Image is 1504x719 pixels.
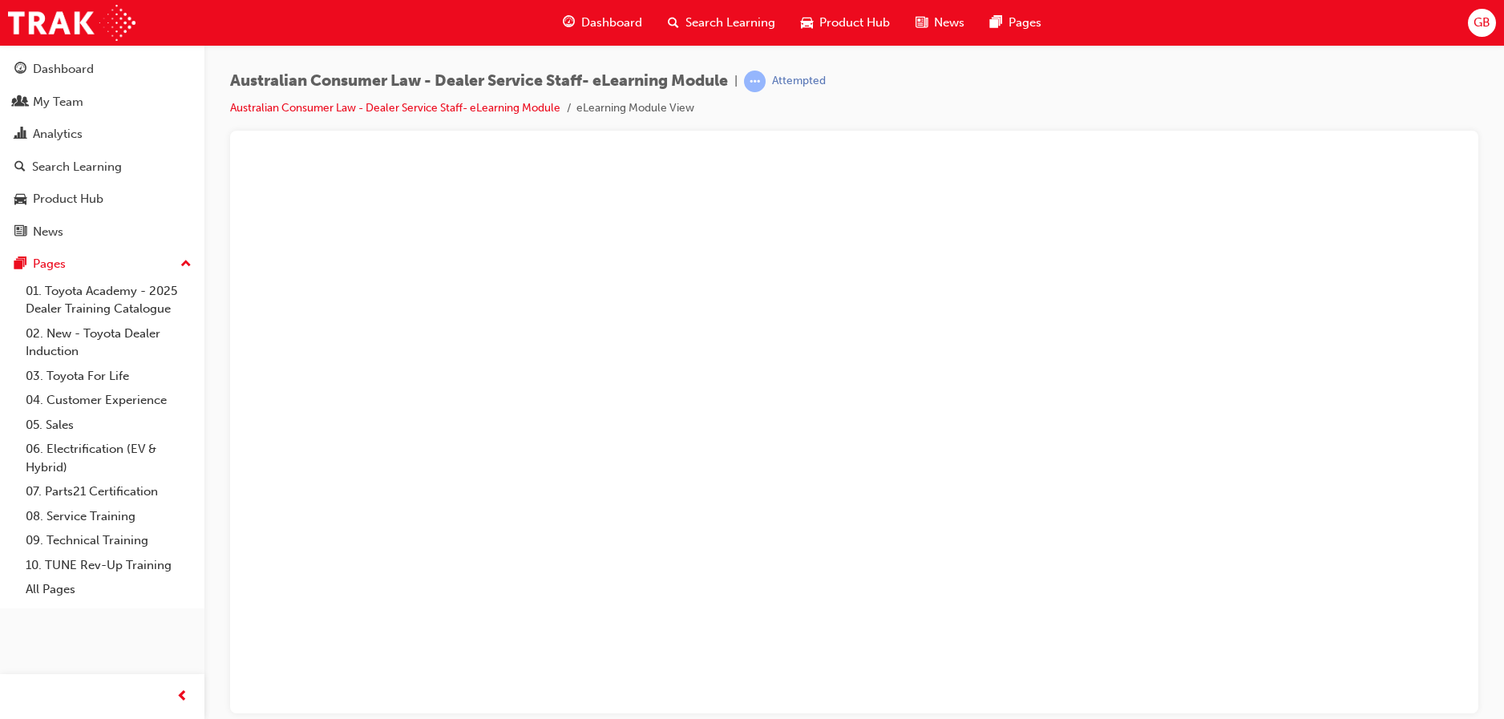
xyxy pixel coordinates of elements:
a: 03. Toyota For Life [19,364,198,389]
span: news-icon [916,13,928,33]
span: guage-icon [563,13,575,33]
a: All Pages [19,577,198,602]
div: Analytics [33,125,83,143]
a: Product Hub [6,184,198,214]
a: 06. Electrification (EV & Hybrid) [19,437,198,479]
span: Search Learning [685,14,775,32]
a: 10. TUNE Rev-Up Training [19,553,198,578]
a: News [6,217,198,247]
a: 07. Parts21 Certification [19,479,198,504]
div: Product Hub [33,190,103,208]
a: 05. Sales [19,413,198,438]
span: learningRecordVerb_ATTEMPT-icon [744,71,766,92]
a: search-iconSearch Learning [655,6,788,39]
a: pages-iconPages [977,6,1054,39]
span: GB [1474,14,1490,32]
a: 04. Customer Experience [19,388,198,413]
button: DashboardMy TeamAnalyticsSearch LearningProduct HubNews [6,51,198,249]
span: prev-icon [176,687,188,707]
span: News [934,14,964,32]
span: car-icon [801,13,813,33]
a: My Team [6,87,198,117]
button: Pages [6,249,198,279]
a: 09. Technical Training [19,528,198,553]
span: guage-icon [14,63,26,77]
a: guage-iconDashboard [550,6,655,39]
a: 01. Toyota Academy - 2025 Dealer Training Catalogue [19,279,198,321]
span: pages-icon [14,257,26,272]
span: car-icon [14,192,26,207]
a: 02. New - Toyota Dealer Induction [19,321,198,364]
img: Trak [8,5,135,41]
span: up-icon [180,254,192,275]
div: Attempted [772,74,826,89]
div: News [33,223,63,241]
li: eLearning Module View [576,99,694,118]
span: Pages [1009,14,1041,32]
div: Dashboard [33,60,94,79]
div: My Team [33,93,83,111]
span: people-icon [14,95,26,110]
span: Australian Consumer Law - Dealer Service Staff- eLearning Module [230,72,728,91]
span: Dashboard [581,14,642,32]
a: 08. Service Training [19,504,198,529]
div: Search Learning [32,158,122,176]
span: | [734,72,738,91]
a: Analytics [6,119,198,149]
a: Australian Consumer Law - Dealer Service Staff- eLearning Module [230,101,560,115]
div: Pages [33,255,66,273]
a: news-iconNews [903,6,977,39]
a: car-iconProduct Hub [788,6,903,39]
span: chart-icon [14,127,26,142]
span: search-icon [668,13,679,33]
span: news-icon [14,225,26,240]
a: Dashboard [6,55,198,84]
span: Product Hub [819,14,890,32]
span: pages-icon [990,13,1002,33]
button: GB [1468,9,1496,37]
span: search-icon [14,160,26,175]
a: Search Learning [6,152,198,182]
